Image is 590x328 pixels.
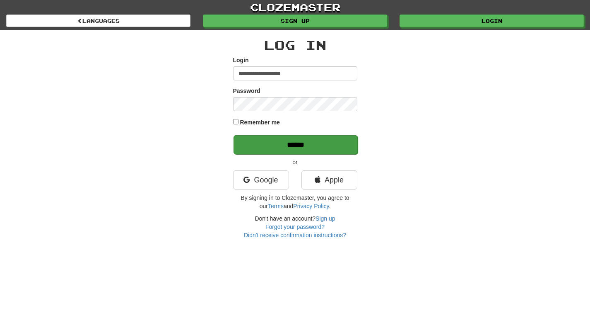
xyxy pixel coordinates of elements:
div: Don't have an account? [233,214,357,239]
label: Remember me [240,118,280,126]
h2: Log In [233,38,357,52]
a: Apple [301,170,357,190]
a: Didn't receive confirmation instructions? [244,232,346,238]
a: Google [233,170,289,190]
label: Login [233,56,249,64]
a: Sign up [203,15,387,27]
a: Terms [268,203,284,209]
a: Forgot your password? [265,224,325,230]
a: Languages [6,15,190,27]
p: By signing in to Clozemaster, you agree to our and . [233,194,357,210]
a: Login [400,15,584,27]
a: Sign up [315,215,335,222]
a: Privacy Policy [293,203,329,209]
p: or [233,158,357,166]
label: Password [233,87,260,95]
